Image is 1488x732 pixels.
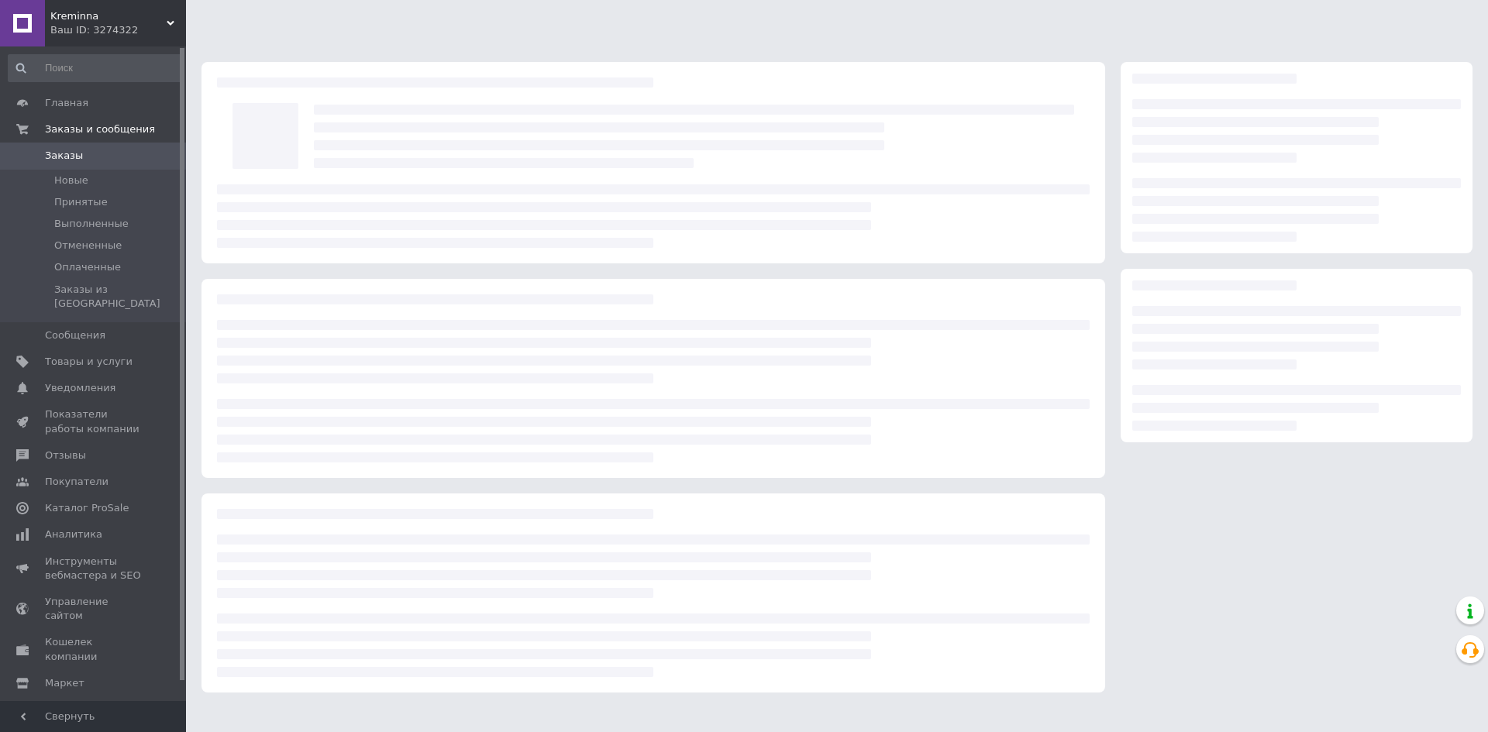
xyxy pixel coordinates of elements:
span: Маркет [45,676,84,690]
span: Каталог ProSale [45,501,129,515]
span: Отзывы [45,448,86,462]
span: Выполненные [54,217,129,231]
span: Главная [45,96,88,110]
span: Показатели работы компании [45,407,143,435]
span: Заказы из [GEOGRAPHIC_DATA] [54,283,181,311]
span: Заказы и сообщения [45,122,155,136]
span: Kreminna [50,9,167,23]
span: Товары и услуги [45,355,133,369]
span: Кошелек компании [45,635,143,663]
span: Принятые [54,195,108,209]
span: Заказы [45,149,83,163]
span: Уведомления [45,381,115,395]
span: Покупатели [45,475,108,489]
input: Поиск [8,54,183,82]
span: Инструменты вебмастера и SEO [45,555,143,583]
span: Аналитика [45,528,102,541]
span: Управление сайтом [45,595,143,623]
span: Новые [54,174,88,187]
span: Отмененные [54,239,122,253]
span: Сообщения [45,328,105,342]
div: Ваш ID: 3274322 [50,23,186,37]
span: Оплаченные [54,260,121,274]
